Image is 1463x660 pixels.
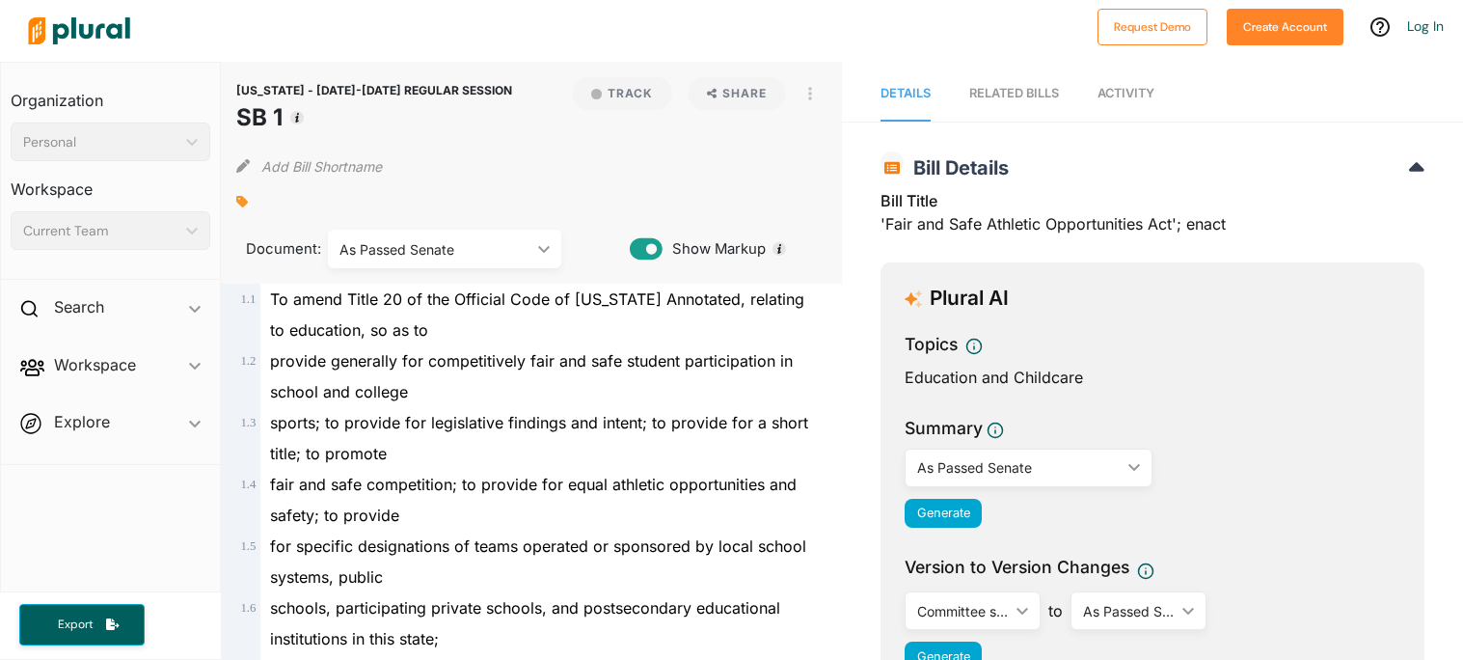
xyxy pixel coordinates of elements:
[236,83,512,97] span: [US_STATE] - [DATE]-[DATE] REGULAR SESSION
[905,416,983,441] h3: Summary
[881,189,1424,212] h3: Bill Title
[1097,86,1154,100] span: Activity
[969,84,1059,102] div: RELATED BILLS
[917,601,1009,621] div: Committee sub LC 49 2184S
[881,189,1424,247] div: 'Fair and Safe Athletic Opportunities Act'; enact
[240,292,256,306] span: 1 . 1
[270,536,806,587] span: for specific designations of teams operated or sponsored by local school systems, public
[663,238,766,260] span: Show Markup
[881,67,931,122] a: Details
[905,332,958,357] h3: Topics
[261,151,382,181] button: Add Bill Shortname
[23,132,178,152] div: Personal
[44,617,106,633] span: Export
[236,238,304,260] span: Document:
[240,601,256,615] span: 1 . 6
[905,499,982,528] button: Generate
[905,366,1400,389] div: Education and Childcare
[236,187,248,216] div: Add tags
[917,457,1121,478] div: As Passed Senate
[680,77,795,110] button: Share
[1083,601,1175,621] div: As Passed Senate
[930,287,1009,311] h3: Plural AI
[771,240,788,258] div: Tooltip anchor
[240,416,256,429] span: 1 . 3
[270,475,797,525] span: fair and safe competition; to provide for equal athletic opportunities and safety; to provide
[1227,9,1343,45] button: Create Account
[1097,9,1207,45] button: Request Demo
[240,539,256,553] span: 1 . 5
[240,354,256,368] span: 1 . 2
[688,77,787,110] button: Share
[11,161,210,204] h3: Workspace
[23,221,178,241] div: Current Team
[270,598,780,648] span: schools, participating private schools, and postsecondary educational institutions in this state;
[881,86,931,100] span: Details
[288,109,306,126] div: Tooltip anchor
[11,72,210,115] h3: Organization
[969,67,1059,122] a: RELATED BILLS
[904,156,1009,179] span: Bill Details
[1227,15,1343,36] a: Create Account
[270,351,793,401] span: provide generally for competitively fair and safe student participation in school and college
[339,239,530,260] div: As Passed Senate
[917,506,970,520] span: Generate
[1407,17,1444,35] a: Log In
[54,296,104,317] h2: Search
[270,289,804,340] span: To amend Title 20 of the Official Code of [US_STATE] Annotated, relating to education, so as to
[240,478,256,491] span: 1 . 4
[270,413,808,463] span: sports; to provide for legislative findings and intent; to provide for a short title; to promote
[236,100,512,135] h1: SB 1
[19,604,145,646] button: Export
[1097,15,1207,36] a: Request Demo
[1041,599,1070,622] span: to
[572,77,672,110] button: Track
[1097,67,1154,122] a: Activity
[905,555,1129,580] span: Version to Version Changes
